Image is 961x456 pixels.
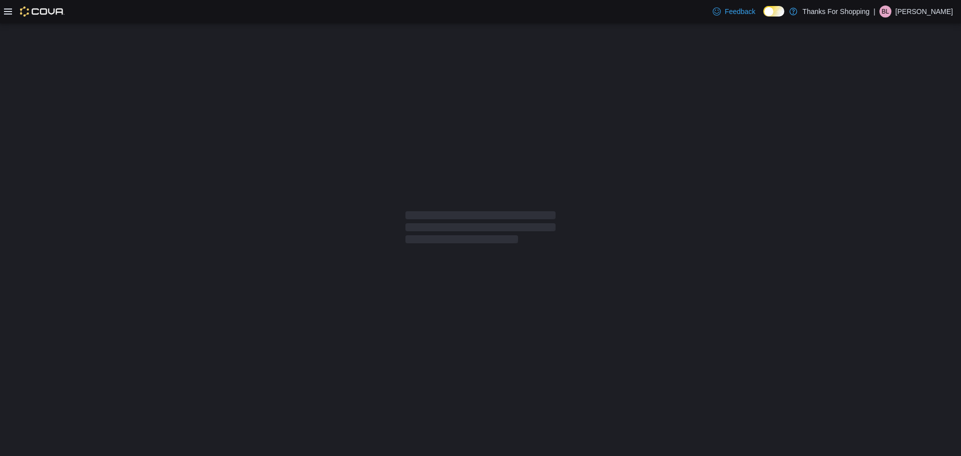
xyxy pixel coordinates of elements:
p: [PERSON_NAME] [895,6,953,18]
div: Brianna-lynn Frederiksen [879,6,891,18]
img: Cova [20,7,65,17]
span: Bl [882,6,889,18]
p: Thanks For Shopping [802,6,869,18]
input: Dark Mode [763,6,784,17]
span: Loading [405,213,556,245]
a: Feedback [709,2,759,22]
span: Feedback [725,7,755,17]
p: | [873,6,875,18]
